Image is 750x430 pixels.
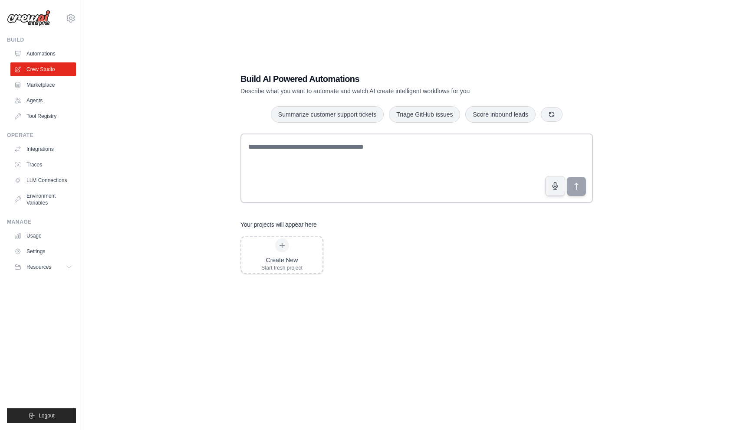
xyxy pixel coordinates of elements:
[7,10,50,26] img: Logo
[10,189,76,210] a: Environment Variables
[7,218,76,225] div: Manage
[465,106,536,123] button: Score inbound leads
[39,412,55,419] span: Logout
[10,78,76,92] a: Marketplace
[240,87,532,95] p: Describe what you want to automate and watch AI create intelligent workflows for you
[271,106,384,123] button: Summarize customer support tickets
[7,36,76,43] div: Build
[10,109,76,123] a: Tool Registry
[545,176,565,196] button: Click to speak your automation idea
[541,107,562,122] button: Get new suggestions
[240,220,317,229] h3: Your projects will appear here
[10,260,76,274] button: Resources
[10,47,76,61] a: Automations
[261,264,303,271] div: Start fresh project
[10,94,76,107] a: Agents
[10,142,76,156] a: Integrations
[10,244,76,258] a: Settings
[261,256,303,264] div: Create New
[10,62,76,76] a: Crew Studio
[7,408,76,423] button: Logout
[10,229,76,243] a: Usage
[240,73,532,85] h1: Build AI Powered Automations
[10,158,76,172] a: Traces
[389,106,460,123] button: Triage GitHub issues
[26,264,51,270] span: Resources
[10,173,76,187] a: LLM Connections
[7,132,76,139] div: Operate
